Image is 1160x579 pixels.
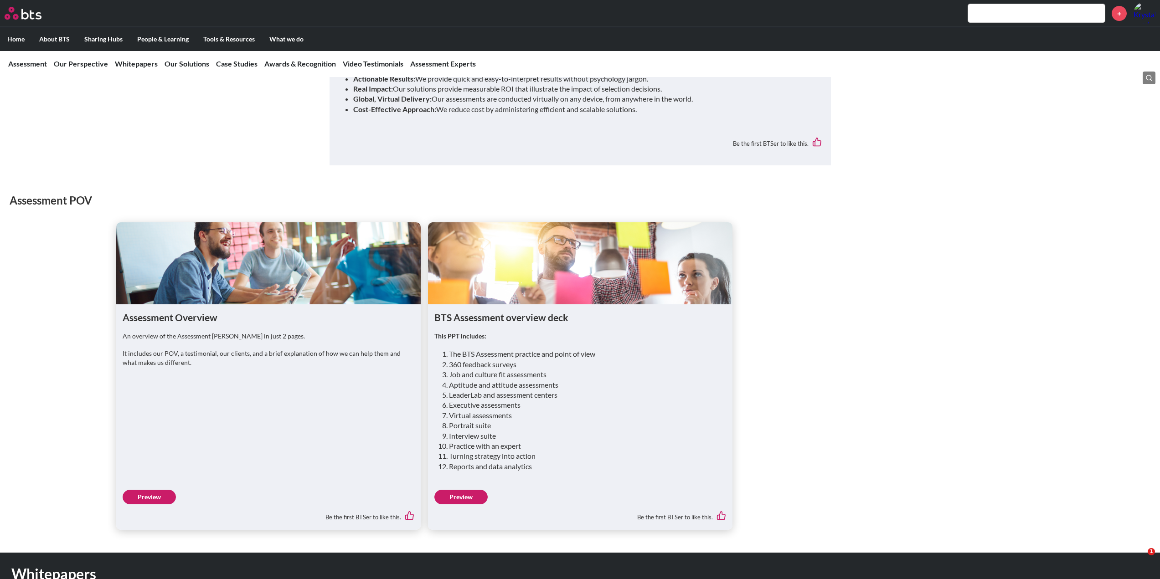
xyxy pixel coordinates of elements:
[449,390,719,400] li: LeaderLab and assessment centers
[353,84,815,94] li: Our solutions provide measurable ROI that illustrate the impact of selection decisions.
[353,74,415,83] strong: Actionable Results:
[434,504,726,523] div: Be the first BTSer to like this.
[123,311,414,324] h1: Assessment Overview
[449,380,719,390] li: Aptitude and attitude assessments
[449,441,719,451] li: Practice with an expert
[449,431,719,441] li: Interview suite
[449,369,719,379] li: Job and culture fit assessments
[343,59,403,68] a: Video Testimonials
[410,59,476,68] a: Assessment Experts
[54,59,108,68] a: Our Perspective
[434,490,488,504] a: Preview
[449,451,719,461] li: Turning strategy into action
[8,59,47,68] a: Assessment
[123,504,414,523] div: Be the first BTSer to like this.
[1112,6,1127,21] a: +
[339,131,822,156] div: Be the first BTSer to like this.
[434,332,486,340] strong: This PPT includes:
[353,94,432,103] strong: Global, Virtual Delivery:
[434,311,726,324] h1: BTS Assessment overview deck
[216,59,258,68] a: Case Studies
[123,332,414,341] p: An overview of the Assessment [PERSON_NAME] in just 2 pages.
[32,27,77,51] label: About BTS
[449,400,719,410] li: Executive assessments
[353,104,815,114] li: We reduce cost by administering efficient and scalable solutions.
[449,461,719,471] li: Reports and data analytics
[123,349,414,367] p: It includes our POV, a testimonial, our clients, and a brief explanation of how we can help them ...
[353,84,393,93] strong: Real Impact:
[264,59,336,68] a: Awards & Recognition
[77,27,130,51] label: Sharing Hubs
[115,59,158,68] a: Whitepapers
[1134,2,1155,24] a: Profile
[130,27,196,51] label: People & Learning
[353,105,436,113] strong: Cost-Effective Approach:
[196,27,262,51] label: Tools & Resources
[449,349,719,359] li: The BTS Assessment practice and point of view
[123,490,176,504] a: Preview
[1129,548,1151,570] iframe: Intercom live chat
[1148,548,1155,555] span: 1
[449,410,719,420] li: Virtual assessments
[1134,2,1155,24] img: Krystal Raad
[449,359,719,369] li: 360 feedback surveys
[165,59,209,68] a: Our Solutions
[353,74,815,84] li: We provide quick and easy-to-interpret results without psychology jargon.
[5,7,41,20] img: BTS Logo
[262,27,311,51] label: What we do
[449,420,719,430] li: Portrait suite
[5,7,58,20] a: Go home
[353,94,815,104] li: Our assessments are conducted virtually on any device, from anywhere in the world.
